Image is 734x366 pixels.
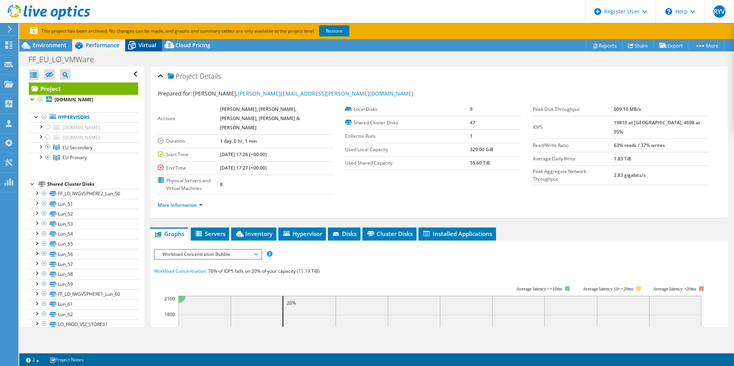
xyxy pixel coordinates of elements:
span: Cluster Disks [366,230,413,237]
p: This project has been archived. No changes can be made, and graphs and summary tables are only av... [30,27,406,35]
label: Account [158,115,220,122]
a: Restore [319,25,349,36]
b: [PERSON_NAME], [PERSON_NAME], [PERSON_NAME], [PERSON_NAME] & [PERSON_NAME] [220,106,300,131]
h1: FF_EU_LO_VMWare [25,55,106,64]
span: [PERSON_NAME], [193,90,413,97]
label: Average Daily Write [533,155,614,163]
span: Inventory [235,230,273,237]
b: 2.83 gigabits/s [614,172,646,178]
span: Virtual [139,41,156,49]
b: 329.00 GiB [470,146,493,153]
a: 2 [21,355,45,364]
span: Environment [33,41,66,49]
text: 2100 [164,295,175,302]
span: Disks [332,230,357,237]
label: Read/Write Ratio [533,142,614,149]
label: Local Disks [345,106,470,113]
a: [DOMAIN_NAME] [29,122,138,132]
svg: \n [665,8,672,15]
a: Project Notes [44,355,89,364]
b: [DOMAIN_NAME] [55,96,93,103]
a: Lun_58 [29,269,138,279]
label: Duration [158,137,220,145]
label: Start Time [158,151,220,158]
a: Lun_59 [29,279,138,289]
a: Lun_52 [29,209,138,219]
label: IOPS [533,124,614,131]
a: FF_LO_IWGVSPHERE2_Lun_50 [29,189,138,199]
tspan: Average latency <=10ms [516,286,562,292]
label: Prepared for: [158,90,192,97]
b: 1 [470,133,473,139]
b: 9 [470,106,473,112]
span: Cloud Pricing [175,41,210,49]
label: End Time [158,164,220,172]
label: Peak Aggregate Network Throughput [533,168,614,183]
b: 1.83 TiB [614,155,631,162]
tspan: Average latency 10<=20ms [583,286,633,292]
span: RYV [713,5,726,18]
span: Servers [195,230,225,237]
a: FF_LO_IWGVSPHERE1_Lun_60 [29,289,138,299]
a: Lun_57 [29,259,138,269]
b: [DATE] 17:26 (+00:00) [220,151,267,158]
label: Used Local Capacity [345,146,470,153]
a: Export [653,40,689,51]
div: Shared Cluster Disks [47,180,138,189]
label: Physical Servers and Virtual Machines [158,177,220,192]
b: [DATE] 17:27 (+00:00) [220,165,267,171]
a: Lun_51 [29,199,138,209]
text: 1500 [164,326,175,333]
b: 19810 at [GEOGRAPHIC_DATA], 4698 at 95% [614,119,700,135]
span: Hypervisor [282,230,322,237]
span: [DOMAIN_NAME] [63,134,100,141]
span: Details [200,71,221,81]
b: 47 [470,119,475,126]
a: Lun_54 [29,229,138,239]
label: Collector Runs [345,132,470,140]
a: [DOMAIN_NAME] [29,132,138,142]
a: LO_PROD_VSI_STORE01 [29,319,138,329]
a: Lun_56 [29,249,138,259]
b: 8 [220,181,223,188]
span: Graphs [154,230,184,237]
a: More Information [158,202,203,208]
span: [DOMAIN_NAME] [63,124,100,131]
b: 55.60 TiB [470,160,490,166]
a: Reports [586,40,623,51]
label: Peak Disk Throughput [533,106,614,113]
a: Lun_55 [29,239,138,249]
label: Used Shared Capacity [345,159,470,167]
span: Project [168,73,198,80]
span: 76% of IOPS falls on 20% of your capacity (11.19 TiB) [208,268,320,274]
b: 609.10 MB/s [614,106,641,112]
b: 1 day, 0 hr, 1 min [220,138,257,144]
text: 20% [287,300,296,306]
span: Installed Applications [422,230,492,237]
label: Shared Cluster Disks [345,119,470,127]
b: 63% reads / 37% writes [614,142,665,148]
a: EU Secondary [29,142,138,152]
a: Project [29,82,138,95]
span: EU Secondary [63,144,93,151]
span: EU Primary [63,154,87,161]
text: 1800 [164,311,175,318]
a: Hypervisors [29,112,138,122]
a: More [689,40,724,51]
a: Lun_62 [29,309,138,319]
span: Performance [86,41,119,49]
a: Lun_61 [29,299,138,309]
a: EU Primary [29,153,138,163]
text: Average latency >20ms [653,286,696,292]
a: Lun_53 [29,219,138,229]
span: Workload Concentration Bubble [159,250,257,259]
a: [PERSON_NAME][EMAIL_ADDRESS][PERSON_NAME][DOMAIN_NAME] [238,90,413,97]
span: Workload Concentration: [154,268,207,274]
a: [DOMAIN_NAME] [29,95,138,105]
a: Share [622,40,654,51]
